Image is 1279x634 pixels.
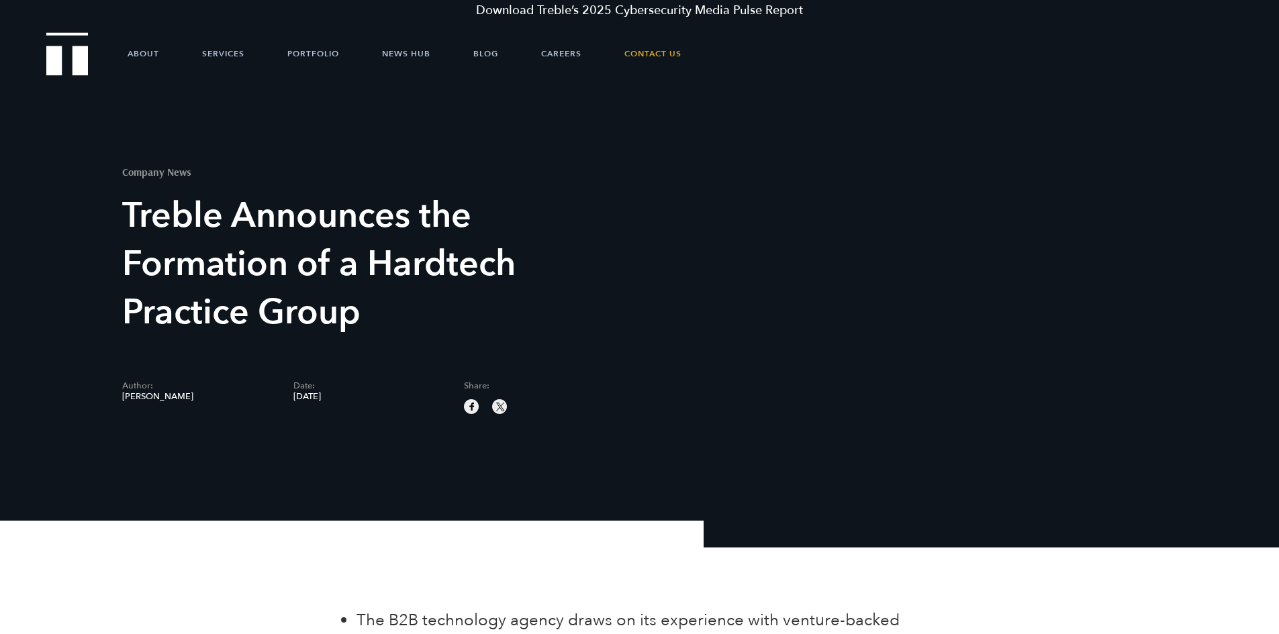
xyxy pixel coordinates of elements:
[287,34,339,74] a: Portfolio
[47,34,87,74] a: Treble Homepage
[473,34,498,74] a: Blog
[382,34,430,74] a: News Hub
[122,382,273,390] span: Author:
[122,165,191,178] mark: Company News
[122,392,273,401] span: [PERSON_NAME]
[293,382,444,390] span: Date:
[293,392,444,401] span: [DATE]
[624,34,681,74] a: Contact Us
[202,34,244,74] a: Services
[122,192,635,337] h1: Treble Announces the Formation of a Hardtech Practice Group
[494,401,506,413] img: twitter sharing button
[464,382,615,390] span: Share:
[128,34,159,74] a: About
[46,32,89,75] img: Treble logo
[466,401,478,413] img: facebook sharing button
[541,34,581,74] a: Careers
